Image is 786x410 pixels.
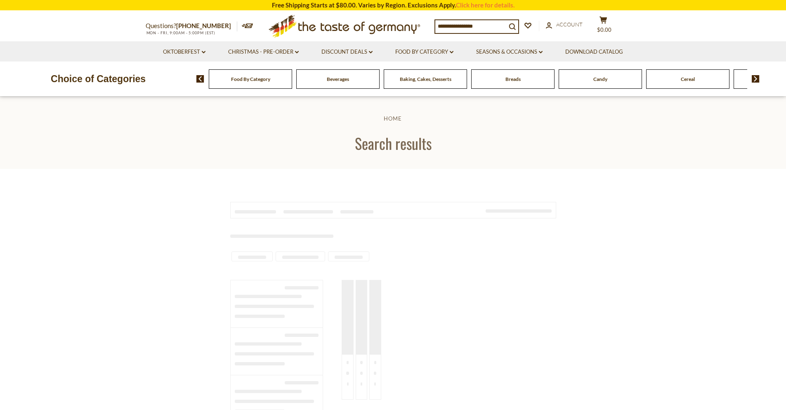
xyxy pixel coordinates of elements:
a: Candy [593,76,607,82]
a: Beverages [327,76,349,82]
a: Home [384,115,402,122]
img: previous arrow [196,75,204,83]
a: Oktoberfest [163,47,205,57]
button: $0.00 [591,16,616,37]
a: Baking, Cakes, Desserts [400,76,451,82]
a: Food By Category [395,47,453,57]
a: Christmas - PRE-ORDER [228,47,299,57]
p: Questions? [146,21,237,31]
span: Account [556,21,583,28]
a: Cereal [681,76,695,82]
a: Breads [505,76,521,82]
h1: Search results [26,134,760,152]
img: next arrow [752,75,760,83]
a: Account [546,20,583,29]
a: Discount Deals [321,47,373,57]
a: Download Catalog [565,47,623,57]
a: [PHONE_NUMBER] [176,22,231,29]
span: $0.00 [597,26,611,33]
a: Food By Category [231,76,270,82]
a: Seasons & Occasions [476,47,543,57]
span: MON - FRI, 9:00AM - 5:00PM (EST) [146,31,216,35]
a: Click here for details. [456,1,515,9]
